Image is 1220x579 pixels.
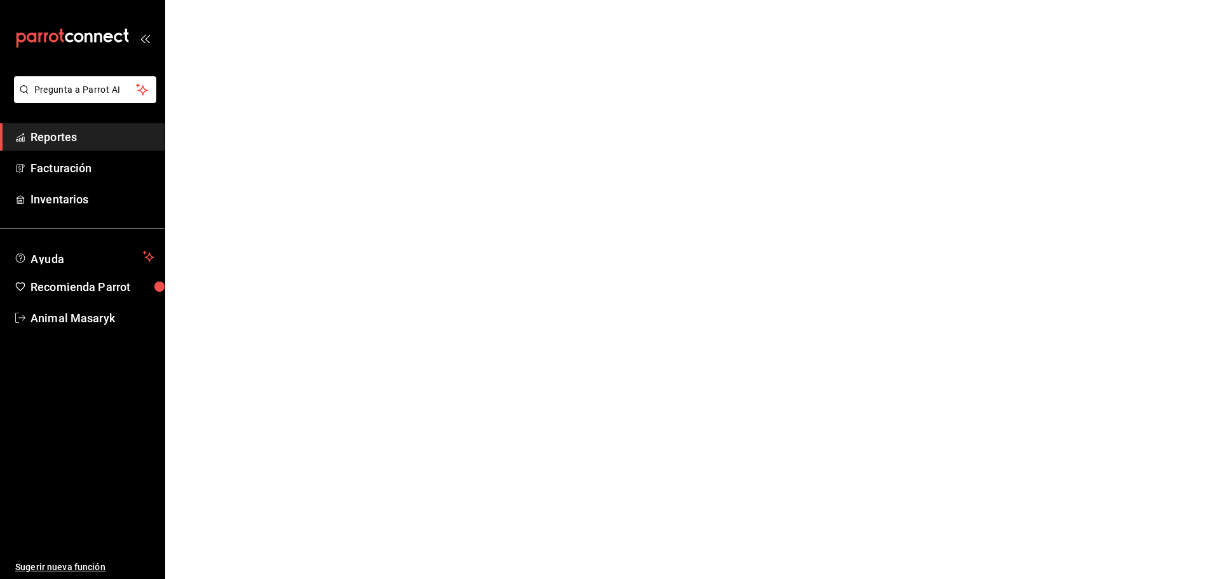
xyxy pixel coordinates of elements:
[30,249,138,264] span: Ayuda
[34,83,137,97] span: Pregunta a Parrot AI
[30,191,154,208] span: Inventarios
[140,33,150,43] button: open_drawer_menu
[30,310,154,327] span: Animal Masaryk
[30,160,154,177] span: Facturación
[15,561,154,574] span: Sugerir nueva función
[30,128,154,146] span: Reportes
[9,92,156,106] a: Pregunta a Parrot AI
[14,76,156,103] button: Pregunta a Parrot AI
[30,278,154,296] span: Recomienda Parrot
